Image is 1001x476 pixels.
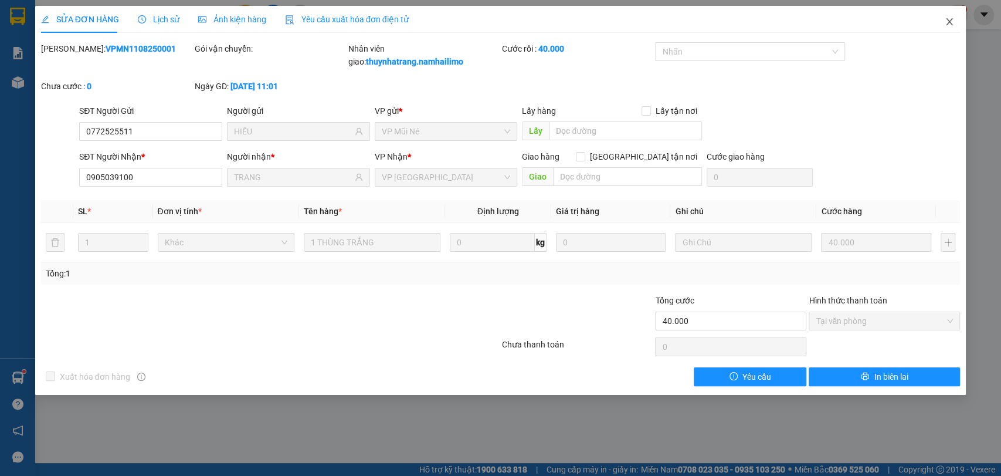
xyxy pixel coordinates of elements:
b: 0 [87,82,91,91]
span: Giao [522,167,553,186]
span: Lấy hàng [522,106,556,116]
span: picture [198,15,206,23]
div: Người gửi [227,104,370,117]
div: Ngày GD: [195,80,346,93]
b: VPMN1108250001 [106,44,176,53]
span: VP Mũi Né [382,123,511,140]
div: [PERSON_NAME]: [41,42,192,55]
span: Tại văn phòng [816,312,953,330]
span: VP Nhận [375,152,408,161]
span: info-circle [137,373,145,381]
span: In biên lai [874,370,908,383]
div: Chưa thanh toán [501,338,654,359]
span: Đơn vị tính [158,207,202,216]
span: Cước hàng [821,207,861,216]
label: Cước giao hàng [707,152,765,161]
button: delete [46,233,65,252]
span: Định lượng [477,207,519,216]
input: Tên người gửi [234,125,352,138]
div: Tổng: 1 [46,267,387,280]
span: Giao hàng [522,152,559,161]
input: Dọc đường [549,121,702,140]
span: Xuất hóa đơn hàng [55,370,135,383]
input: Dọc đường [553,167,702,186]
b: 40.000 [538,44,564,53]
div: Người nhận [227,150,370,163]
span: exclamation-circle [729,372,738,382]
b: thuynhatrang.namhailimo [366,57,463,66]
span: Giá trị hàng [556,207,599,216]
button: Close [933,6,966,39]
span: Yêu cầu [742,370,771,383]
span: Yêu cầu xuất hóa đơn điện tử [285,15,409,24]
span: SỬA ĐƠN HÀNG [41,15,119,24]
span: user [355,127,363,136]
input: Tên người nhận [234,171,352,184]
input: Ghi Chú [675,233,812,252]
div: Gói vận chuyển: [195,42,346,55]
div: Nhân viên giao: [348,42,500,68]
input: 0 [556,233,666,252]
button: plus [941,233,955,252]
span: kg [535,233,547,252]
button: exclamation-circleYêu cầu [694,367,806,386]
span: edit [41,15,49,23]
span: Lịch sử [138,15,179,24]
label: Hình thức thanh toán [809,296,887,305]
b: [DATE] 11:01 [230,82,278,91]
div: SĐT Người Nhận [79,150,222,163]
span: Tên hàng [304,207,342,216]
span: VP Nha Trang [382,168,511,186]
div: VP gửi [375,104,518,117]
button: printerIn biên lai [809,367,960,386]
span: printer [861,372,869,382]
input: 0 [821,233,931,252]
input: Cước giao hàng [707,168,813,187]
span: close [945,17,954,26]
span: Khác [165,234,287,251]
span: user [355,173,363,181]
span: Tổng cước [655,296,694,305]
div: Chưa cước : [41,80,192,93]
span: Lấy tận nơi [651,104,702,117]
div: SĐT Người Gửi [79,104,222,117]
span: SL [78,207,87,216]
span: clock-circle [138,15,146,23]
th: Ghi chú [670,200,816,223]
div: Cước rồi : [501,42,653,55]
span: [GEOGRAPHIC_DATA] tận nơi [585,150,702,163]
span: Lấy [522,121,549,140]
input: VD: Bàn, Ghế [304,233,440,252]
img: icon [285,15,294,25]
span: Ảnh kiện hàng [198,15,266,24]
